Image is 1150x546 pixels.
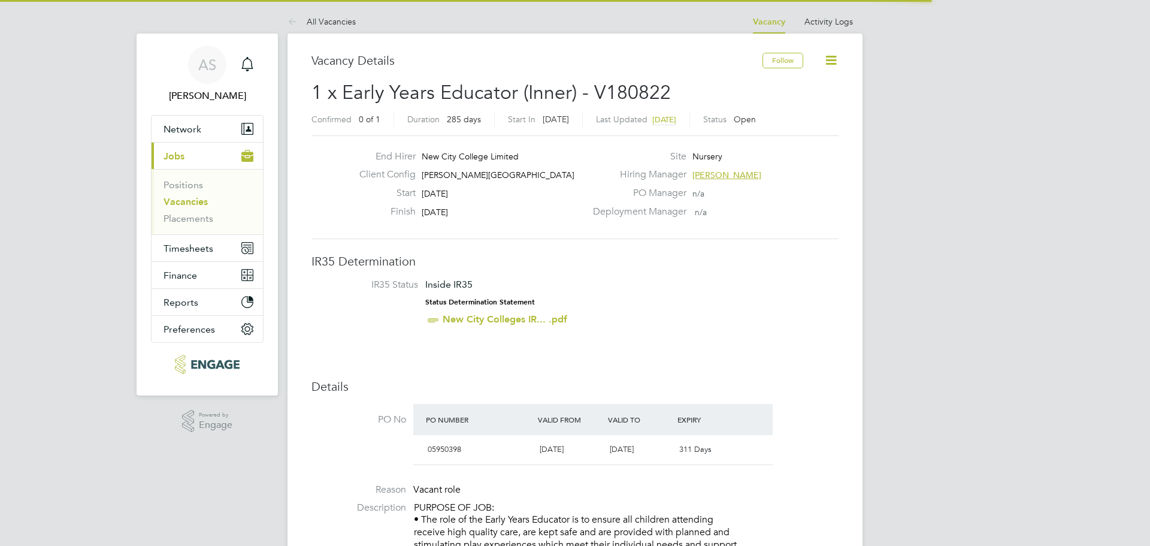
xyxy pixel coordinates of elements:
span: Jobs [164,150,184,162]
h3: Vacancy Details [311,53,762,68]
span: Reports [164,297,198,308]
span: New City College Limited [422,151,519,162]
label: Status [703,114,727,125]
span: AS [198,57,216,73]
label: Last Updated [596,114,647,125]
span: [PERSON_NAME] [692,170,761,180]
label: End Hirer [350,150,416,163]
span: 311 Days [679,444,712,454]
span: n/a [695,207,707,218]
div: Valid To [605,409,675,430]
button: Reports [152,289,263,315]
span: [DATE] [540,444,564,454]
span: Timesheets [164,243,213,254]
span: 1 x Early Years Educator (Inner) - V180822 [311,81,671,104]
h3: Details [311,379,839,394]
span: Finance [164,270,197,281]
a: All Vacancies [287,16,356,27]
label: Start In [508,114,535,125]
a: New City Colleges IR... .pdf [443,313,567,325]
label: Client Config [350,168,416,181]
span: Alex Stead [151,89,264,103]
span: Open [734,114,756,125]
span: n/a [692,188,704,199]
button: Follow [762,53,803,68]
button: Finance [152,262,263,288]
label: Finish [350,206,416,218]
nav: Main navigation [137,34,278,396]
span: Nursery [692,151,722,162]
a: Vacancy [753,17,785,27]
span: Vacant role [413,484,461,496]
button: Network [152,116,263,142]
a: Positions [164,179,203,191]
span: [DATE] [543,114,569,125]
label: Start [350,187,416,200]
label: Reason [311,484,406,496]
label: Deployment Manager [586,206,686,218]
span: 285 days [447,114,481,125]
span: [DATE] [422,188,448,199]
span: Powered by [199,410,232,420]
button: Timesheets [152,235,263,261]
a: Powered byEngage [182,410,233,433]
span: [PERSON_NAME][GEOGRAPHIC_DATA] [422,170,574,180]
span: [DATE] [422,207,448,218]
span: Inside IR35 [425,279,473,290]
label: PO No [311,414,406,426]
div: Expiry [674,409,745,430]
button: Preferences [152,316,263,342]
a: AS[PERSON_NAME] [151,46,264,103]
span: 0 of 1 [359,114,380,125]
h3: IR35 Determination [311,254,839,269]
img: henry-blue-logo-retina.png [175,355,239,374]
span: Network [164,123,201,135]
span: Preferences [164,324,215,335]
label: Hiring Manager [586,168,686,181]
label: Site [586,150,686,163]
button: Jobs [152,143,263,169]
label: IR35 Status [323,279,418,291]
span: [DATE] [610,444,634,454]
div: PO Number [423,409,535,430]
a: Activity Logs [804,16,853,27]
span: 05950398 [428,444,461,454]
div: Valid From [535,409,605,430]
label: Duration [407,114,440,125]
label: Description [311,502,406,514]
div: Jobs [152,169,263,234]
label: PO Manager [586,187,686,200]
span: Engage [199,420,232,430]
a: Go to home page [151,355,264,374]
strong: Status Determination Statement [425,298,535,306]
a: Vacancies [164,196,208,207]
span: [DATE] [652,114,676,125]
a: Placements [164,213,213,224]
label: Confirmed [311,114,352,125]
